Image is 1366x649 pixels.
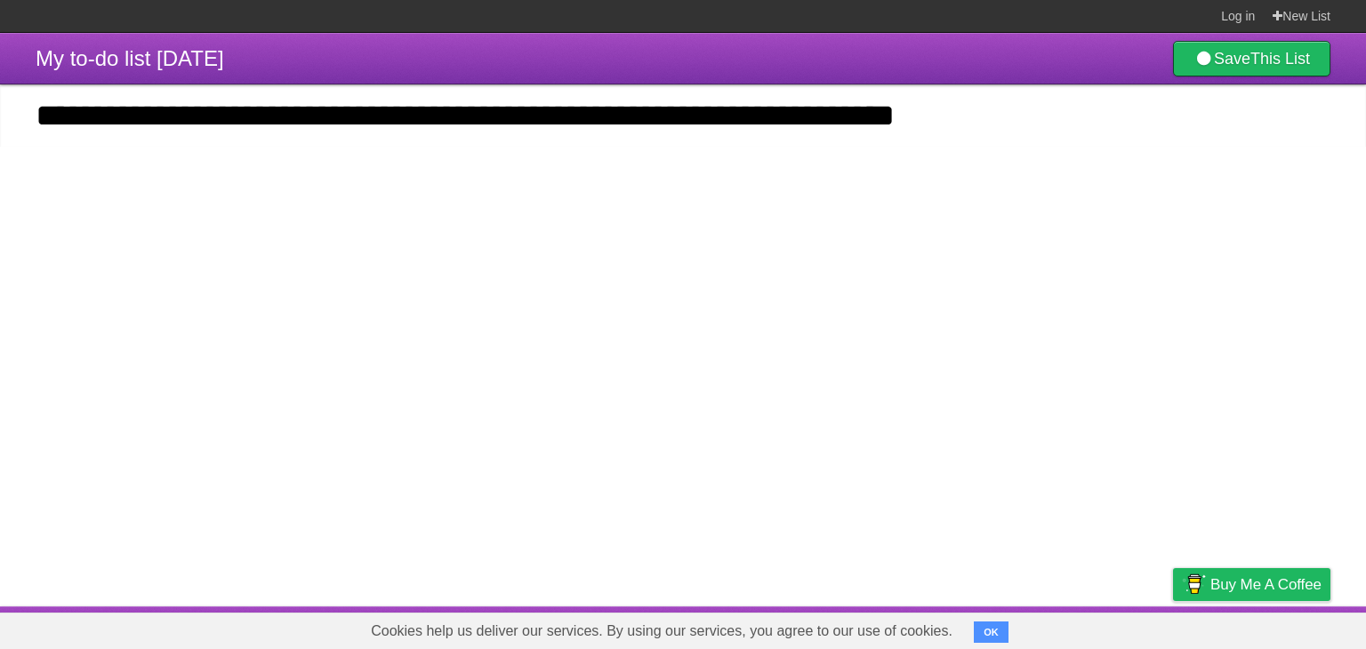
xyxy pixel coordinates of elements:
[1173,41,1330,76] a: SaveThis List
[1182,569,1206,599] img: Buy me a coffee
[1250,50,1310,68] b: This List
[1173,568,1330,601] a: Buy me a coffee
[353,613,970,649] span: Cookies help us deliver our services. By using our services, you agree to our use of cookies.
[974,621,1008,643] button: OK
[1218,611,1330,645] a: Suggest a feature
[1210,569,1322,600] span: Buy me a coffee
[936,611,974,645] a: About
[1089,611,1129,645] a: Terms
[1150,611,1196,645] a: Privacy
[995,611,1067,645] a: Developers
[36,46,224,70] span: My to-do list [DATE]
